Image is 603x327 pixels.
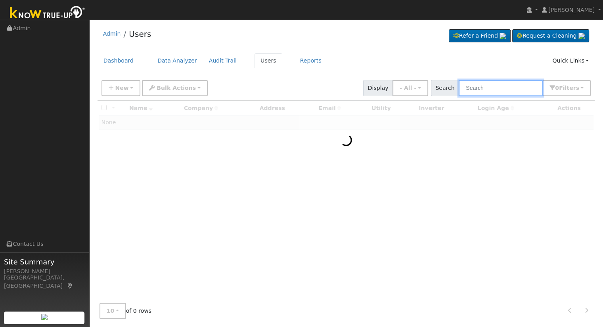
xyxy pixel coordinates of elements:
button: 0Filters [542,80,591,96]
div: [PERSON_NAME] [4,267,85,276]
a: Admin [103,30,121,37]
span: [PERSON_NAME] [548,7,595,13]
a: Users [255,53,282,68]
img: Know True-Up [6,4,89,22]
span: of 0 rows [100,303,152,319]
button: 10 [100,303,126,319]
button: - All - [392,80,428,96]
span: Display [363,80,393,96]
a: Map [67,283,74,289]
a: Data Analyzer [151,53,203,68]
span: 10 [107,308,115,314]
button: New [101,80,141,96]
img: retrieve [41,314,48,320]
a: Request a Cleaning [512,29,589,43]
span: s [576,85,579,91]
img: retrieve [500,33,506,39]
a: Quick Links [546,53,595,68]
span: Search [431,80,459,96]
span: Site Summary [4,257,85,267]
a: Dashboard [98,53,140,68]
div: [GEOGRAPHIC_DATA], [GEOGRAPHIC_DATA] [4,274,85,290]
span: New [115,85,128,91]
input: Search [459,80,543,96]
a: Refer a Friend [449,29,511,43]
a: Reports [294,53,327,68]
span: Bulk Actions [157,85,196,91]
a: Audit Trail [203,53,243,68]
img: retrieve [578,33,585,39]
button: Bulk Actions [142,80,207,96]
a: Users [129,29,151,39]
span: Filter [559,85,579,91]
